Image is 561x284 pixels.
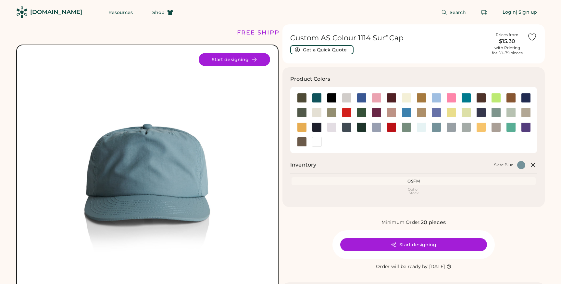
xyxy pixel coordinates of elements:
[429,264,445,270] div: [DATE]
[340,238,487,251] button: Start designing
[503,9,516,16] div: Login
[381,219,421,226] div: Minimum Order:
[101,6,141,19] button: Resources
[237,28,293,37] div: FREE SHIPPING
[478,6,491,19] button: Retrieve an order
[16,7,28,18] img: Rendered Logo - Screens
[516,9,537,16] div: | Sign up
[494,162,513,168] div: Slate Blue
[152,10,165,15] span: Shop
[530,255,558,283] iframe: Front Chat
[290,45,354,54] button: Get a Quick Quote
[376,264,428,270] div: Order will be ready by
[30,8,82,16] div: [DOMAIN_NAME]
[290,75,330,83] h3: Product Colors
[492,45,523,56] div: with Printing for 50-79 pieces
[496,32,518,37] div: Prices from
[433,6,474,19] button: Search
[421,219,446,226] div: 20 pieces
[290,34,487,43] h1: Custom AS Colour 1114 Surf Cap
[491,37,523,45] div: $15.30
[293,188,534,195] div: Out of Stock
[199,53,270,66] button: Start designing
[450,10,466,15] span: Search
[290,161,316,169] h2: Inventory
[293,179,534,184] div: OSFM
[144,6,181,19] button: Shop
